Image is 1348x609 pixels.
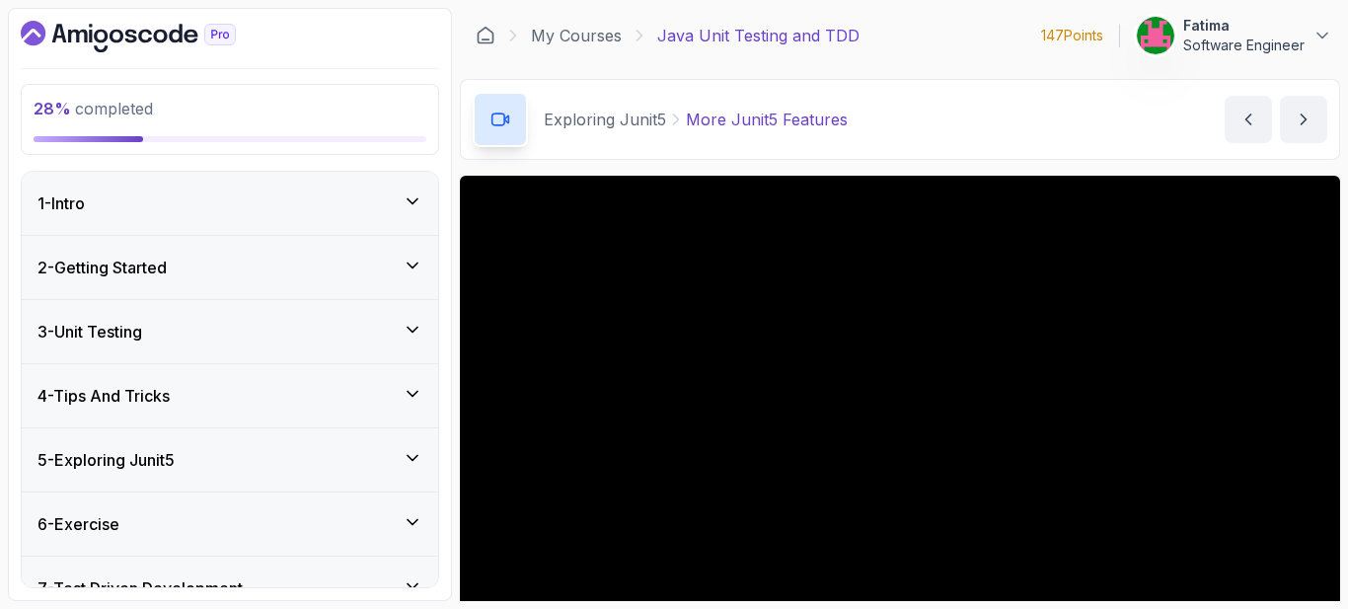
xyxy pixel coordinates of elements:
h3: 2 - Getting Started [37,256,167,279]
button: 3-Unit Testing [22,300,438,363]
p: More Junit5 Features [686,108,848,131]
h3: 5 - Exploring Junit5 [37,448,175,472]
h3: 4 - Tips And Tricks [37,384,170,408]
p: Exploring Junit5 [544,108,666,131]
p: Java Unit Testing and TDD [657,24,860,47]
h3: 1 - Intro [37,191,85,215]
h3: 7 - Test Driven Development [37,576,243,600]
button: user profile imageFatimaSoftware Engineer [1136,16,1332,55]
button: previous content [1225,96,1272,143]
p: 147 Points [1041,26,1103,45]
img: user profile image [1137,17,1174,54]
p: Software Engineer [1183,36,1305,55]
a: Dashboard [476,26,495,45]
p: Fatima [1183,16,1305,36]
button: 5-Exploring Junit5 [22,428,438,492]
button: 2-Getting Started [22,236,438,299]
button: 4-Tips And Tricks [22,364,438,427]
button: 1-Intro [22,172,438,235]
h3: 3 - Unit Testing [37,320,142,343]
span: 28 % [34,99,71,118]
button: 6-Exercise [22,493,438,556]
a: Dashboard [21,21,281,52]
a: My Courses [531,24,622,47]
span: completed [34,99,153,118]
button: next content [1280,96,1327,143]
h3: 6 - Exercise [37,512,119,536]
